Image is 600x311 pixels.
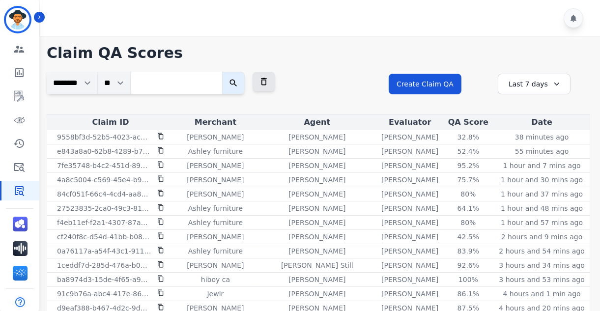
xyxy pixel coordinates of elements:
[49,116,172,128] div: Claim ID
[503,161,581,170] p: 1 hour and 7 mins ago
[57,175,151,185] p: 4a8c5004-c569-45e4-b9dc-88a7b9e8536d
[381,203,438,213] p: [PERSON_NAME]
[503,289,581,299] p: 4 hours and 1 min ago
[496,116,588,128] div: Date
[57,218,151,227] p: f4eb11ef-f2a1-4307-87a2-a547d2471405
[446,132,490,142] div: 32.8%
[381,218,438,227] p: [PERSON_NAME]
[187,260,244,270] p: [PERSON_NAME]
[259,116,375,128] div: Agent
[188,246,243,256] p: Ashley furniture
[498,74,571,94] div: Last 7 days
[446,161,490,170] div: 95.2%
[499,260,584,270] p: 3 hours and 34 mins ago
[187,232,244,242] p: [PERSON_NAME]
[288,275,345,284] p: [PERSON_NAME]
[187,161,244,170] p: [PERSON_NAME]
[446,218,490,227] div: 80%
[57,189,151,199] p: 84cf051f-66c4-4cd4-aa8b-2779a5284406
[6,8,29,31] img: Bordered avatar
[57,289,151,299] p: 91c9b76a-abc4-417e-8654-ad3852d026b2
[501,203,583,213] p: 1 hour and 48 mins ago
[381,146,438,156] p: [PERSON_NAME]
[381,161,438,170] p: [PERSON_NAME]
[446,289,490,299] div: 86.1%
[446,232,490,242] div: 42.5%
[47,44,590,62] h1: Claim QA Scores
[515,132,569,142] p: 38 minutes ago
[446,146,490,156] div: 52.4%
[381,246,438,256] p: [PERSON_NAME]
[381,132,438,142] p: [PERSON_NAME]
[288,189,345,199] p: [PERSON_NAME]
[57,246,151,256] p: 0a76117a-a54f-43c1-911c-75ecd57b5bc0
[288,203,345,213] p: [PERSON_NAME]
[187,189,244,199] p: [PERSON_NAME]
[381,275,438,284] p: [PERSON_NAME]
[381,189,438,199] p: [PERSON_NAME]
[499,246,584,256] p: 2 hours and 54 mins ago
[188,203,243,213] p: Ashley furniture
[381,260,438,270] p: [PERSON_NAME]
[501,175,583,185] p: 1 hour and 30 mins ago
[57,232,151,242] p: cf240f8c-d54d-41bb-b08c-a6da134fdfc2
[499,275,584,284] p: 3 hours and 53 mins ago
[381,232,438,242] p: [PERSON_NAME]
[57,132,151,142] p: 9558bf3d-52b5-4023-acb4-04e720402aa3
[188,146,243,156] p: Ashley furniture
[446,189,490,199] div: 80%
[57,275,151,284] p: ba8974d3-15de-4f65-a95e-3a2b5fb9c8e3
[57,260,151,270] p: 1ceddf7d-285d-476a-b023-c59428b6fb78
[288,175,345,185] p: [PERSON_NAME]
[288,132,345,142] p: [PERSON_NAME]
[188,218,243,227] p: Ashley furniture
[288,218,345,227] p: [PERSON_NAME]
[201,275,230,284] p: hiboy ca
[501,232,583,242] p: 2 hours and 9 mins ago
[446,275,490,284] div: 100%
[379,116,441,128] div: Evaluator
[288,289,345,299] p: [PERSON_NAME]
[445,116,492,128] div: QA Score
[288,146,345,156] p: [PERSON_NAME]
[446,203,490,213] div: 64.1%
[501,218,583,227] p: 1 hour and 57 mins ago
[187,132,244,142] p: [PERSON_NAME]
[501,189,583,199] p: 1 hour and 37 mins ago
[288,246,345,256] p: [PERSON_NAME]
[288,232,345,242] p: [PERSON_NAME]
[389,74,461,94] button: Create Claim QA
[446,175,490,185] div: 75.7%
[207,289,224,299] p: Jewlr
[446,260,490,270] div: 92.6%
[57,161,151,170] p: 7fe35748-b4c2-451d-891c-e38b7bd3cfd2
[288,161,345,170] p: [PERSON_NAME]
[515,146,569,156] p: 55 minutes ago
[57,146,151,156] p: e843a8a0-62b8-4289-b7dd-d90dfc7d2693
[187,175,244,185] p: [PERSON_NAME]
[381,289,438,299] p: [PERSON_NAME]
[176,116,255,128] div: Merchant
[281,260,353,270] p: [PERSON_NAME] Still
[446,246,490,256] div: 83.9%
[381,175,438,185] p: [PERSON_NAME]
[57,203,151,213] p: 27523835-2ca0-49c3-8161-e8f9de0d0951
